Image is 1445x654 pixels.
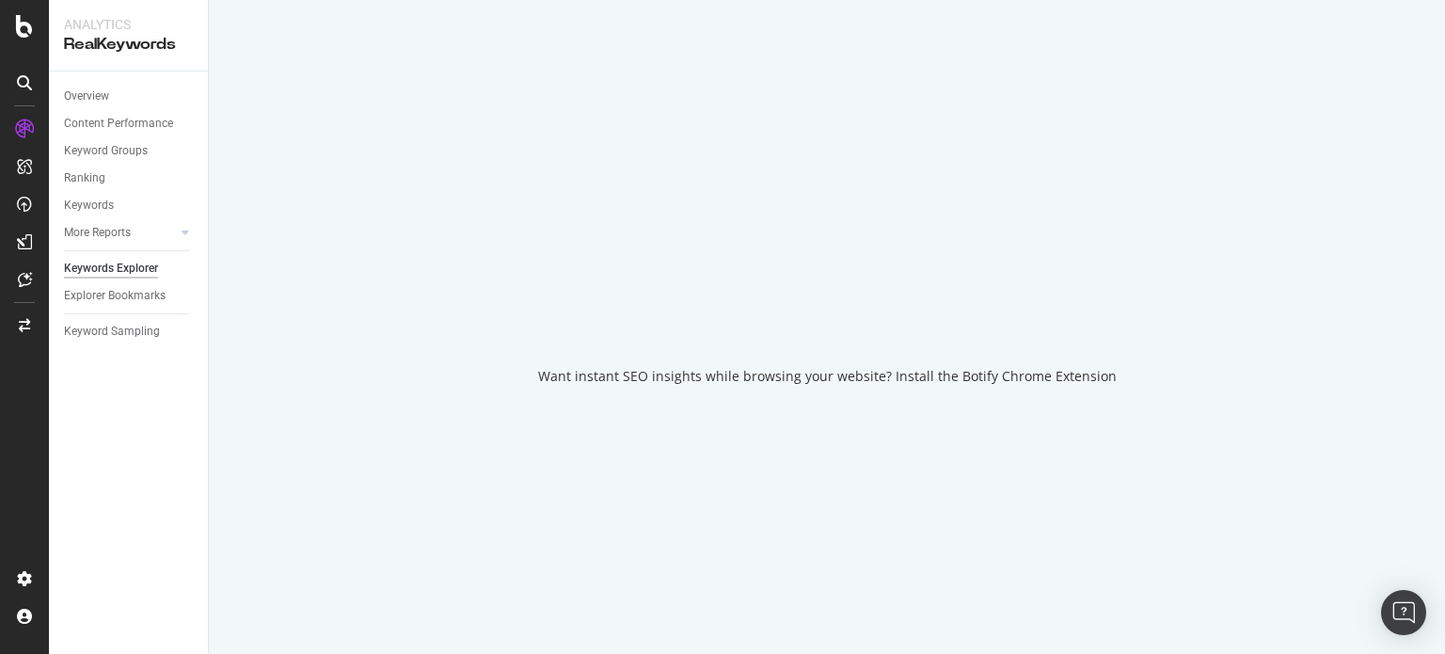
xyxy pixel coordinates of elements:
[64,286,195,306] a: Explorer Bookmarks
[538,367,1117,386] div: Want instant SEO insights while browsing your website? Install the Botify Chrome Extension
[64,34,193,56] div: RealKeywords
[64,168,195,188] a: Ranking
[64,196,114,215] div: Keywords
[64,15,193,34] div: Analytics
[759,269,895,337] div: animation
[64,141,148,161] div: Keyword Groups
[64,87,109,106] div: Overview
[1381,590,1426,635] div: Open Intercom Messenger
[64,259,195,279] a: Keywords Explorer
[64,322,160,342] div: Keyword Sampling
[64,141,195,161] a: Keyword Groups
[64,223,176,243] a: More Reports
[64,322,195,342] a: Keyword Sampling
[64,286,166,306] div: Explorer Bookmarks
[64,259,158,279] div: Keywords Explorer
[64,196,195,215] a: Keywords
[64,223,131,243] div: More Reports
[64,114,195,134] a: Content Performance
[64,168,105,188] div: Ranking
[64,87,195,106] a: Overview
[64,114,173,134] div: Content Performance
